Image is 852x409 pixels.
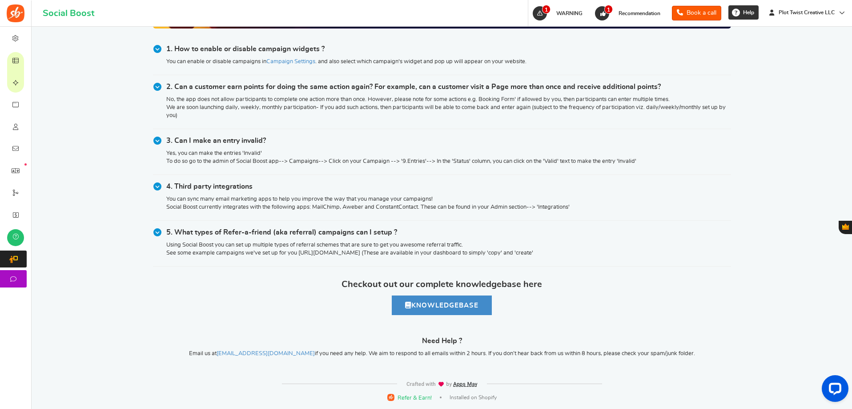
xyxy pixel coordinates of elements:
[440,397,442,398] span: |
[266,59,315,65] a: Campaign Settings
[672,6,721,20] a: Book a call
[166,58,731,66] p: You can enable or disable campaigns in . and also select which campaign's widget and pop up will ...
[392,296,492,315] a: KnowledgeBase
[839,221,852,234] button: Gratisfaction
[166,241,731,257] p: Using Social Boost you can set up multiple types of referral schemes that are sure to get you awe...
[387,393,432,402] a: Refer & Earn!
[166,137,266,145] h3: 3. Can I make an entry invalid?
[166,83,661,91] h3: 2. Can a customer earn points for doing the same action again? For example, can a customer visit ...
[153,278,731,291] h4: Checkout out our complete knowledgebase here
[815,372,852,409] iframe: LiveChat chat widget
[157,337,727,345] h3: Need Help ?
[604,5,613,14] span: 1
[24,163,27,166] em: New
[166,96,731,120] p: No, the app does not allow participants to complete one action more than once. However, please no...
[166,229,397,237] h3: 5. What types of Refer-a-friend (aka referral) campaigns can I setup ?
[43,8,94,18] h1: Social Boost
[157,350,727,358] p: Email us at if you need any help. We aim to respond to all emails within 2 hours. If you don’t he...
[728,5,759,20] a: Help
[450,394,497,401] span: Installed on Shopify
[166,45,325,53] h3: 1. How to enable or disable campaign widgets ?
[594,6,665,20] a: 1 Recommendation
[406,381,478,387] img: img-footer.webp
[741,9,754,16] span: Help
[542,5,551,14] span: 1
[7,4,24,22] img: Social Boost
[619,11,660,16] span: Recommendation
[775,9,838,16] span: Plot Twist Creative LLC
[166,150,731,166] p: Yes, you can make the entries 'Invalid' To do so go to the admin of Social Boost app--> Campaigns...
[166,183,253,191] h3: 4. Third party integrations
[217,351,315,356] a: [EMAIL_ADDRESS][DOMAIN_NAME]
[842,223,849,230] span: Gratisfaction
[166,195,731,211] p: You can sync many email marketing apps to help you improve the way that you manage your campaigns...
[556,11,583,16] span: WARNING
[532,6,587,20] a: 1 WARNING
